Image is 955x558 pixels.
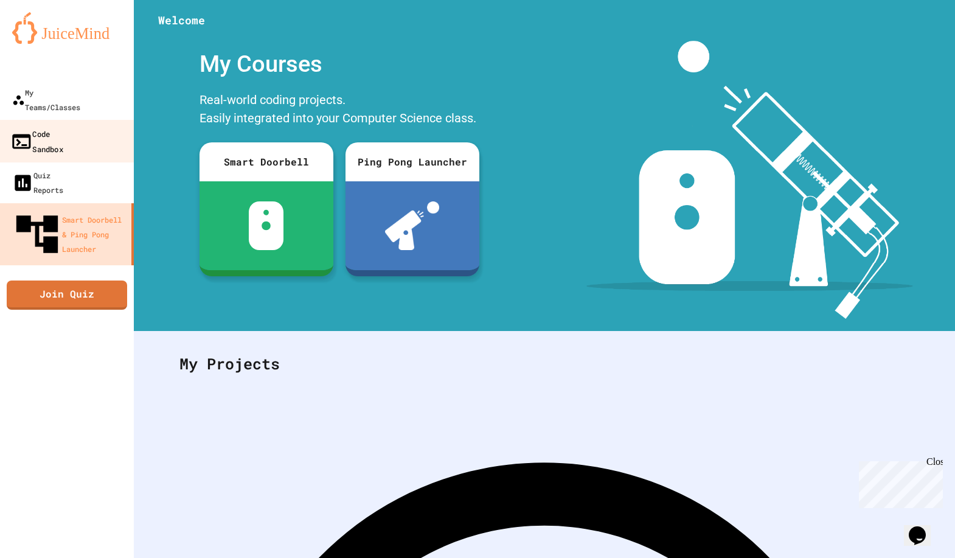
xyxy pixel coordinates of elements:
div: Smart Doorbell [200,142,333,181]
div: Ping Pong Launcher [346,142,479,181]
iframe: chat widget [904,509,943,546]
div: Quiz Reports [12,168,63,197]
div: Real-world coding projects. Easily integrated into your Computer Science class. [193,88,485,133]
iframe: chat widget [854,456,943,508]
a: Join Quiz [7,281,127,310]
img: logo-orange.svg [12,12,122,44]
div: My Projects [167,340,922,388]
div: Smart Doorbell & Ping Pong Launcher [12,209,127,259]
div: My Teams/Classes [12,85,80,114]
div: Code Sandbox [10,126,63,156]
div: My Courses [193,41,485,88]
img: banner-image-my-projects.png [586,41,912,319]
img: sdb-white.svg [249,201,283,250]
div: Chat with us now!Close [5,5,84,77]
img: ppl-with-ball.png [385,201,439,250]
